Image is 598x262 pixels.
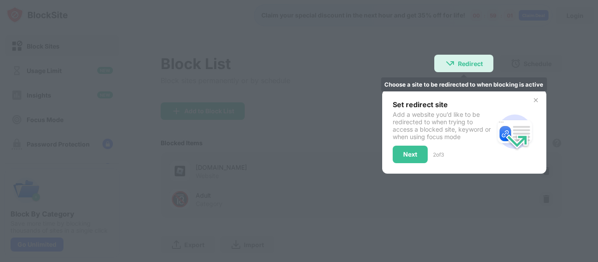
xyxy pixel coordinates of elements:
[393,100,494,109] div: Set redirect site
[403,151,417,158] div: Next
[393,111,494,140] div: Add a website you’d like to be redirected to when trying to access a blocked site, keyword or whe...
[458,60,483,67] div: Redirect
[433,151,444,158] div: 2 of 3
[494,111,536,153] img: redirect.svg
[532,97,539,104] img: x-button.svg
[381,77,547,91] div: Choose a site to be redirected to when blocking is active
